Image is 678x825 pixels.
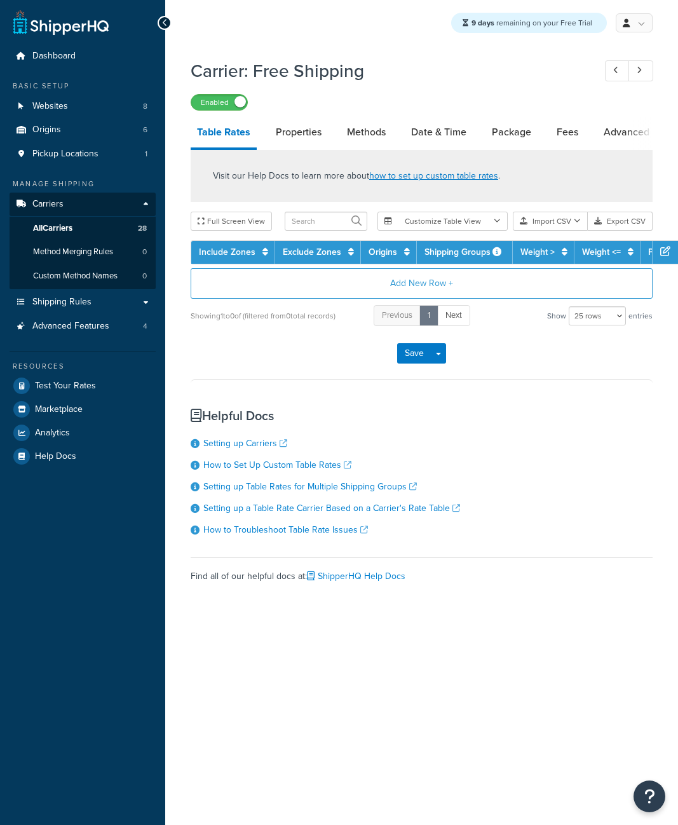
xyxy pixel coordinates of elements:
[382,309,412,321] span: Previous
[35,451,76,462] span: Help Docs
[471,17,592,29] span: remaining on your Free Trial
[143,125,147,135] span: 6
[597,117,656,147] a: Advanced
[10,374,156,397] a: Test Your Rates
[32,51,76,62] span: Dashboard
[369,245,397,259] a: Origins
[377,212,508,231] button: Customize Table View
[397,343,431,364] button: Save
[10,44,156,68] a: Dashboard
[35,381,96,392] span: Test Your Rates
[10,240,156,264] li: Method Merging Rules
[203,437,287,450] a: Setting up Carriers
[32,101,68,112] span: Websites
[199,245,255,259] a: Include Zones
[405,117,473,147] a: Date & Time
[10,81,156,92] div: Basic Setup
[145,149,147,160] span: 1
[588,212,653,231] button: Export CSV
[191,58,581,83] h1: Carrier: Free Shipping
[213,169,500,183] p: Visit our Help Docs to learn more about .
[32,199,64,210] span: Carriers
[10,118,156,142] li: Origins
[142,247,147,257] span: 0
[417,241,513,264] th: Shipping Groups
[648,245,675,259] a: Price >
[10,398,156,421] a: Marketplace
[32,297,92,308] span: Shipping Rules
[520,245,555,259] a: Weight >
[203,480,417,493] a: Setting up Table Rates for Multiple Shipping Groups
[10,118,156,142] a: Origins6
[35,404,83,415] span: Marketplace
[33,223,72,234] span: All Carriers
[582,245,621,259] a: Weight <=
[471,17,494,29] strong: 9 days
[143,321,147,332] span: 4
[203,523,368,536] a: How to Troubleshoot Table Rate Issues
[547,307,566,325] span: Show
[485,117,538,147] a: Package
[10,315,156,338] a: Advanced Features4
[283,245,341,259] a: Exclude Zones
[33,247,113,257] span: Method Merging Rules
[32,149,98,160] span: Pickup Locations
[138,223,147,234] span: 28
[143,101,147,112] span: 8
[369,169,498,182] a: how to set up custom table rates
[341,117,392,147] a: Methods
[33,271,118,282] span: Custom Method Names
[10,445,156,468] a: Help Docs
[605,60,630,81] a: Previous Record
[10,193,156,289] li: Carriers
[10,95,156,118] a: Websites8
[628,307,653,325] span: entries
[32,321,109,332] span: Advanced Features
[32,125,61,135] span: Origins
[550,117,585,147] a: Fees
[10,264,156,288] li: Custom Method Names
[10,421,156,444] a: Analytics
[10,193,156,216] a: Carriers
[10,361,156,372] div: Resources
[203,458,351,472] a: How to Set Up Custom Table Rates
[285,212,367,231] input: Search
[191,557,653,585] div: Find all of our helpful docs at:
[374,305,421,326] a: Previous
[10,264,156,288] a: Custom Method Names0
[628,60,653,81] a: Next Record
[10,95,156,118] li: Websites
[307,569,405,583] a: ShipperHQ Help Docs
[142,271,147,282] span: 0
[191,212,272,231] button: Full Screen View
[10,240,156,264] a: Method Merging Rules0
[191,95,247,110] label: Enabled
[269,117,328,147] a: Properties
[191,268,653,299] button: Add New Row +
[191,409,653,423] h3: Helpful Docs
[10,142,156,166] li: Pickup Locations
[10,217,156,240] a: AllCarriers28
[634,781,665,812] button: Open Resource Center
[10,315,156,338] li: Advanced Features
[437,305,470,326] a: Next
[10,290,156,314] a: Shipping Rules
[35,428,70,439] span: Analytics
[10,142,156,166] a: Pickup Locations1
[191,307,336,325] div: Showing 1 to 0 of (filtered from 0 total records)
[419,305,438,326] a: 1
[513,212,588,231] button: Import CSV
[203,501,460,515] a: Setting up a Table Rate Carrier Based on a Carrier's Rate Table
[445,309,462,321] span: Next
[191,117,257,150] a: Table Rates
[10,179,156,189] div: Manage Shipping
